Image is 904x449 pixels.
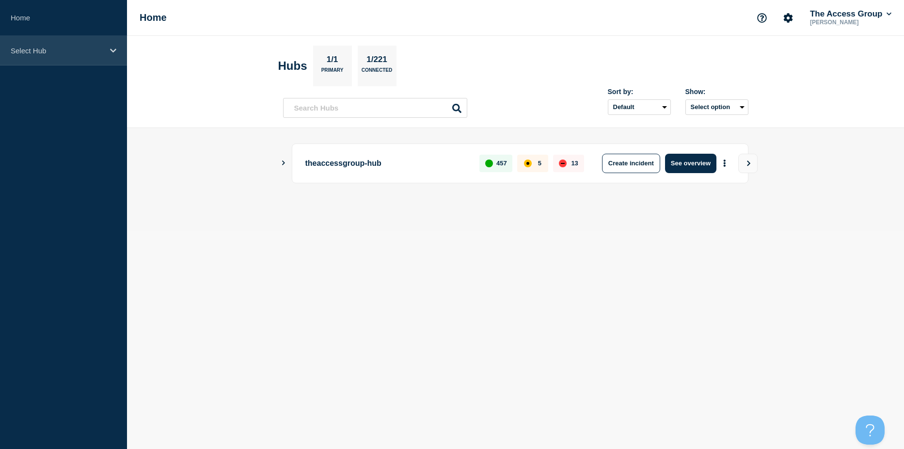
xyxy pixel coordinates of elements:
p: 13 [571,160,578,167]
div: Show: [685,88,748,96]
button: Show Connected Hubs [281,160,286,167]
button: View [738,154,758,173]
button: Support [752,8,772,28]
p: 1/1 [323,55,342,67]
h1: Home [140,12,167,23]
button: The Access Group [808,9,893,19]
p: 1/221 [363,55,391,67]
button: See overview [665,154,716,173]
iframe: Help Scout Beacon - Open [856,416,885,445]
button: More actions [718,154,731,172]
p: 457 [496,160,507,167]
div: Sort by: [608,88,671,96]
input: Search Hubs [283,98,467,118]
button: Account settings [778,8,798,28]
p: [PERSON_NAME] [808,19,893,26]
p: Primary [321,67,344,78]
button: Select option [685,99,748,115]
p: Select Hub [11,47,104,55]
div: up [485,160,493,167]
div: down [559,160,567,167]
p: 5 [538,160,541,167]
div: affected [524,160,532,167]
p: Connected [362,67,392,78]
h2: Hubs [278,59,307,73]
button: Create incident [602,154,660,173]
p: theaccessgroup-hub [305,154,469,173]
select: Sort by [608,99,671,115]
